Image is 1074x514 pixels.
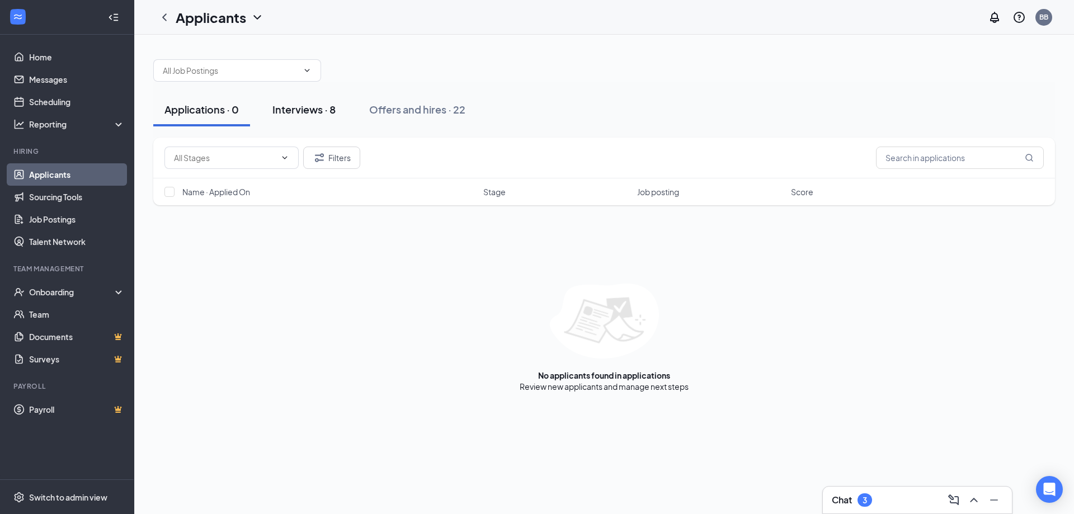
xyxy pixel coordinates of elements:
svg: Analysis [13,119,25,130]
span: Name · Applied On [182,186,250,197]
button: ComposeMessage [945,491,963,509]
svg: Settings [13,492,25,503]
div: Open Intercom Messenger [1036,476,1063,503]
button: ChevronUp [965,491,983,509]
div: Team Management [13,264,123,273]
a: Home [29,46,125,68]
div: Hiring [13,147,123,156]
a: PayrollCrown [29,398,125,421]
svg: QuestionInfo [1012,11,1026,24]
button: Filter Filters [303,147,360,169]
a: Team [29,303,125,326]
svg: UserCheck [13,286,25,298]
svg: Notifications [988,11,1001,24]
a: Job Postings [29,208,125,230]
a: SurveysCrown [29,348,125,370]
button: Minimize [985,491,1003,509]
svg: ComposeMessage [947,493,960,507]
svg: WorkstreamLogo [12,11,23,22]
svg: ChevronDown [303,66,312,75]
svg: ChevronLeft [158,11,171,24]
div: Switch to admin view [29,492,107,503]
a: DocumentsCrown [29,326,125,348]
div: 3 [863,496,867,505]
svg: ChevronUp [967,493,981,507]
div: Payroll [13,381,123,391]
div: Applications · 0 [164,102,239,116]
svg: Collapse [108,12,119,23]
svg: MagnifyingGlass [1025,153,1034,162]
div: Review new applicants and manage next steps [520,381,689,392]
div: Onboarding [29,286,115,298]
input: All Stages [174,152,276,164]
svg: ChevronDown [251,11,264,24]
h3: Chat [832,494,852,506]
span: Score [791,186,813,197]
span: Stage [483,186,506,197]
input: Search in applications [876,147,1044,169]
div: Interviews · 8 [272,102,336,116]
a: Talent Network [29,230,125,253]
div: BB [1039,12,1048,22]
a: Applicants [29,163,125,186]
svg: ChevronDown [280,153,289,162]
input: All Job Postings [163,64,298,77]
div: No applicants found in applications [538,370,670,381]
a: Sourcing Tools [29,186,125,208]
a: Scheduling [29,91,125,113]
svg: Minimize [987,493,1001,507]
svg: Filter [313,151,326,164]
span: Job posting [637,186,679,197]
h1: Applicants [176,8,246,27]
a: Messages [29,68,125,91]
div: Offers and hires · 22 [369,102,465,116]
div: Reporting [29,119,125,130]
img: empty-state [550,284,659,359]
